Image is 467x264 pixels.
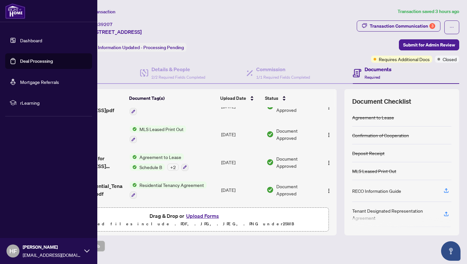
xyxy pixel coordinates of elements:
span: Residential Tenancy Agreement [137,181,207,189]
span: Document Approved [276,155,318,169]
div: Transaction Communication [370,21,435,31]
img: logo [5,3,25,19]
button: Status IconMLS Leased Print Out [130,125,186,143]
div: 3 [429,23,435,29]
button: Status IconAgreement to LeaseStatus IconSchedule B+2 [130,153,188,171]
div: RECO Information Guide [352,187,401,194]
img: Logo [326,105,331,110]
span: HF [9,246,17,256]
th: Status [262,89,319,107]
img: Status Icon [130,181,137,189]
div: MLS Leased Print Out [352,167,396,175]
button: Transaction Communication3 [357,20,440,32]
span: Schedule B [137,164,165,171]
img: Logo [326,188,331,193]
h4: Commission [256,65,310,73]
h4: Documents [365,65,391,73]
span: View Transaction [81,9,115,15]
h4: Details & People [151,65,205,73]
div: Deposit Receipt [352,150,385,157]
span: Status [265,95,278,102]
span: Information Updated - Processing Pending [98,45,184,50]
img: Status Icon [130,153,137,161]
span: [PERSON_NAME] [23,244,81,251]
img: Document Status [267,131,274,138]
span: [EMAIL_ADDRESS][DOMAIN_NAME] [23,251,81,258]
article: Transaction saved 3 hours ago [398,8,459,15]
img: Logo [326,160,331,165]
button: Logo [324,129,334,139]
td: [DATE] [219,120,264,148]
img: Document Status [267,159,274,166]
td: [DATE] [219,176,264,204]
span: Requires Additional Docs [379,56,430,63]
th: Upload Date [218,89,263,107]
div: Tenant Designated Representation Agreement [352,207,436,221]
div: + 2 [167,164,179,171]
span: Document Checklist [352,97,411,106]
span: 2/2 Required Fields Completed [151,75,205,80]
button: Open asap [441,241,461,261]
div: Status: [80,43,186,52]
span: Submit for Admin Review [403,40,455,50]
span: rLearning [20,99,88,106]
span: ellipsis [449,25,454,30]
span: Drag & Drop orUpload FormsSupported files include .PDF, .JPG, .JPEG, .PNG under25MB [42,208,329,232]
button: Submit for Admin Review [399,39,459,50]
p: Supported files include .PDF, .JPG, .JPEG, .PNG under 25 MB [46,220,325,228]
button: Status IconResidential Tenancy Agreement [130,181,207,199]
td: [DATE] [219,148,264,176]
span: Agreement to Lease [137,153,184,161]
span: MLS Leased Print Out [137,125,186,133]
span: Document Approved [276,183,318,197]
div: Agreement to Lease [352,114,394,121]
a: Deal Processing [20,58,53,64]
button: Logo [324,157,334,167]
span: 39207 [98,21,113,27]
span: Required [365,75,380,80]
span: 1/1 Required Fields Completed [256,75,310,80]
span: Document Approved [276,127,318,141]
button: Upload Forms [184,212,221,220]
img: Status Icon [130,164,137,171]
span: Closed [443,56,457,63]
img: Logo [326,132,331,138]
img: Status Icon [130,125,137,133]
span: Drag & Drop or [150,212,221,220]
a: Dashboard [20,37,42,43]
a: Mortgage Referrals [20,79,59,85]
span: Upload Date [220,95,246,102]
img: Document Status [267,186,274,193]
th: Document Tag(s) [126,89,218,107]
span: Main-[STREET_ADDRESS] [80,28,142,36]
button: Logo [324,185,334,195]
div: Confirmation of Cooperation [352,132,409,139]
